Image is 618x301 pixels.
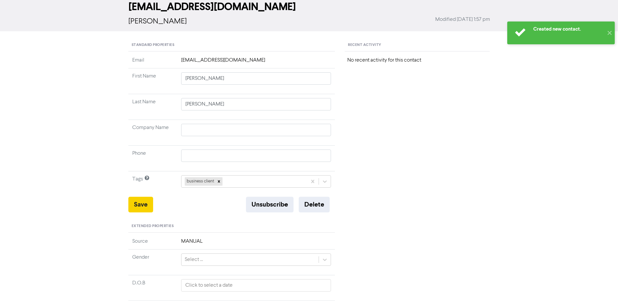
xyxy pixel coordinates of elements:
td: First Name [128,68,177,94]
div: Created new contact. [533,26,603,33]
div: Recent Activity [345,39,490,51]
td: Phone [128,146,177,171]
td: Email [128,56,177,68]
td: MANUAL [177,237,335,250]
td: [EMAIL_ADDRESS][DOMAIN_NAME] [177,56,335,68]
h2: [EMAIL_ADDRESS][DOMAIN_NAME] [128,1,490,13]
div: Extended Properties [128,220,335,233]
div: No recent activity for this contact [347,56,487,64]
button: Unsubscribe [246,197,294,212]
div: Select ... [185,256,203,264]
td: Source [128,237,177,250]
span: Modified [DATE] 1:57 pm [435,16,490,23]
button: Save [128,197,153,212]
td: Company Name [128,120,177,146]
td: D.O.B [128,275,177,301]
iframe: Chat Widget [585,270,618,301]
span: [PERSON_NAME] [128,18,187,25]
input: Click to select a date [181,279,331,292]
td: Gender [128,249,177,275]
div: Standard Properties [128,39,335,51]
td: Last Name [128,94,177,120]
td: Tags [128,171,177,197]
div: business client [185,177,215,186]
button: Delete [299,197,330,212]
